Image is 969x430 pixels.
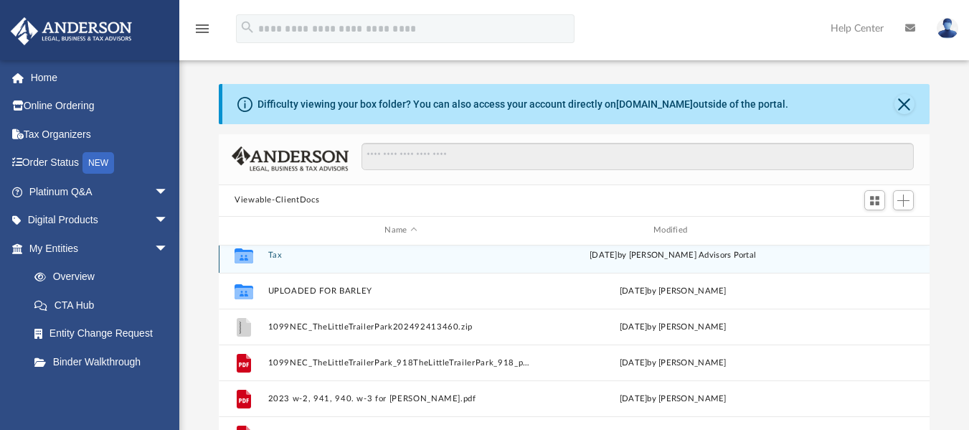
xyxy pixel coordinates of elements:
button: Add [893,190,914,210]
a: Online Ordering [10,92,190,121]
button: 1099NEC_TheLittleTrailerPark_918TheLittleTrailerPark_918_payee's.pdf [268,357,534,367]
span: arrow_drop_down [154,206,183,235]
div: Difficulty viewing your box folder? You can also access your account directly on outside of the p... [257,97,788,112]
div: [DATE] by [PERSON_NAME] [540,356,806,369]
a: menu [194,27,211,37]
div: [DATE] by [PERSON_NAME] Advisors Portal [540,248,806,261]
button: Switch to Grid View [864,190,886,210]
button: Close [894,94,914,114]
button: 2023 w-2, 941, 940. w-3 for [PERSON_NAME].pdf [268,393,534,403]
button: Tax [268,250,534,259]
div: Modified [539,224,805,237]
input: Search files and folders [361,143,914,170]
div: NEW [82,152,114,174]
a: Home [10,63,190,92]
a: Tax Organizers [10,120,190,149]
a: My Entitiesarrow_drop_down [10,234,190,263]
button: Viewable-ClientDocs [235,194,319,207]
div: id [225,224,261,237]
i: menu [194,20,211,37]
a: CTA Hub [20,291,190,319]
div: [DATE] by [PERSON_NAME] [540,392,806,405]
div: id [812,224,912,237]
span: arrow_drop_down [154,234,183,263]
button: 1099NEC_TheLittleTrailerPark202492413460.zip [268,322,534,331]
i: search [240,19,255,35]
a: Digital Productsarrow_drop_down [10,206,190,235]
a: Overview [20,263,190,291]
div: [DATE] by [PERSON_NAME] [540,320,806,333]
a: Order StatusNEW [10,149,190,178]
img: User Pic [937,18,958,39]
a: Platinum Q&Aarrow_drop_down [10,177,190,206]
span: arrow_drop_down [154,177,183,207]
div: Name [268,224,534,237]
a: My Blueprint [20,376,183,405]
a: Entity Change Request [20,319,190,348]
a: [DOMAIN_NAME] [616,98,693,110]
img: Anderson Advisors Platinum Portal [6,17,136,45]
div: [DATE] by [PERSON_NAME] [540,284,806,297]
a: Binder Walkthrough [20,347,190,376]
button: UPLOADED FOR BARLEY [268,286,534,295]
